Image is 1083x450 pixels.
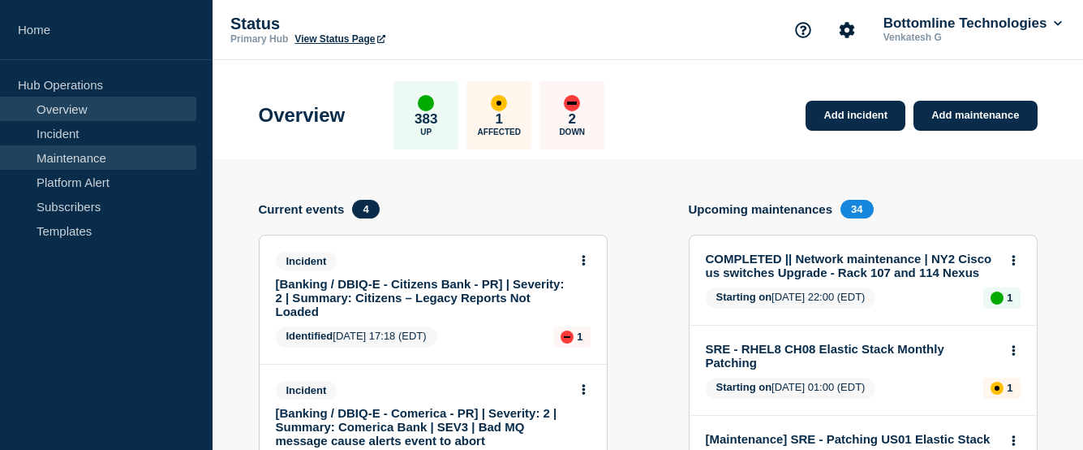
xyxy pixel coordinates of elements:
[294,33,385,45] a: View Status Page
[716,291,772,303] span: Starting on
[577,331,582,343] p: 1
[564,95,580,111] div: down
[706,342,999,370] a: SRE - RHEL8 CH08 Elastic Stack Monthly Patching
[786,13,820,47] button: Support
[569,111,576,128] p: 2
[420,128,432,136] p: Up
[276,277,569,318] a: [Banking / DBIQ-E - Citizens Bank - PR] | Severity: 2 | Summary: Citizens – Legacy Reports Not Lo...
[880,32,1049,43] p: Venkatesh G
[230,15,555,33] p: Status
[706,252,999,279] a: COMPLETED || Network maintenance | NY2 Cisco us switches Upgrade - Rack 107 and 114 Nexus
[840,200,873,219] span: 34
[1007,292,1012,304] p: 1
[276,252,337,270] span: Incident
[259,202,345,216] h4: Current events
[286,330,333,342] span: Identified
[991,382,1003,395] div: affected
[496,111,503,128] p: 1
[806,101,905,131] a: Add incident
[491,95,507,111] div: affected
[478,128,521,136] p: Affected
[418,95,434,111] div: up
[415,111,437,128] p: 383
[706,288,876,309] span: [DATE] 22:00 (EDT)
[1007,382,1012,394] p: 1
[689,202,833,216] h4: Upcoming maintenances
[561,331,574,344] div: down
[991,292,1003,305] div: up
[559,128,585,136] p: Down
[276,406,569,448] a: [Banking / DBIQ-E - Comerica - PR] | Severity: 2 | Summary: Comerica Bank | SEV3 | Bad MQ message...
[276,327,437,348] span: [DATE] 17:18 (EDT)
[880,15,1065,32] button: Bottomline Technologies
[706,432,999,446] a: [Maintenance] SRE - Patching US01 Elastic Stack
[230,33,288,45] p: Primary Hub
[830,13,864,47] button: Account settings
[352,200,379,219] span: 4
[716,381,772,393] span: Starting on
[706,378,876,399] span: [DATE] 01:00 (EDT)
[276,381,337,400] span: Incident
[259,104,346,127] h1: Overview
[913,101,1037,131] a: Add maintenance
